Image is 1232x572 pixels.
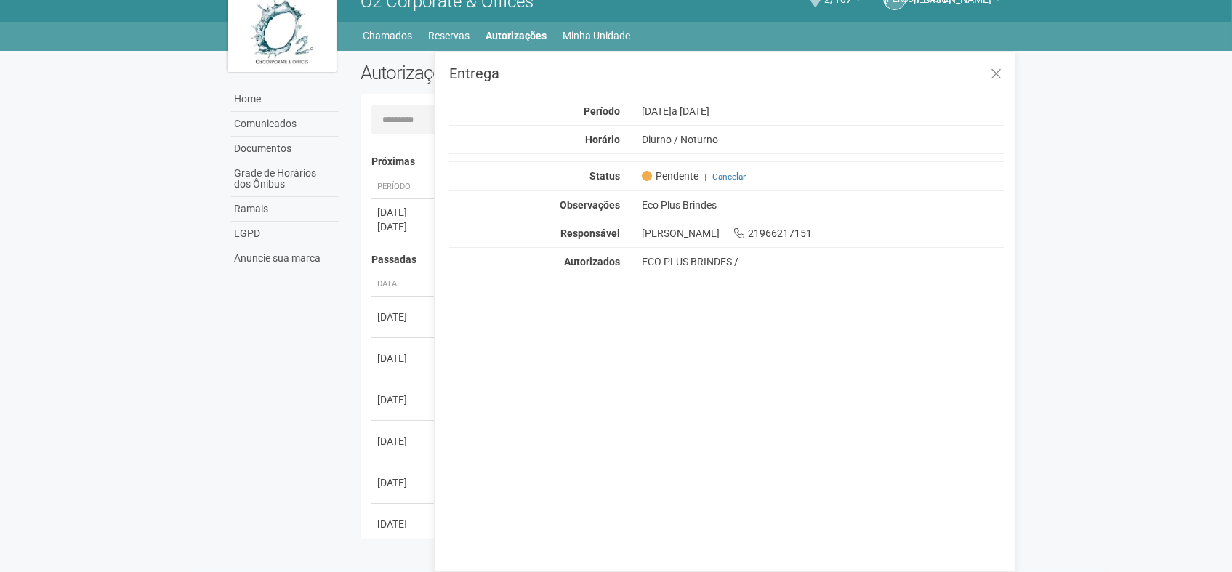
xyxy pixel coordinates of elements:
h2: Autorizações [361,62,672,84]
div: [DATE] [377,392,431,407]
div: [DATE] [377,475,431,490]
a: Grade de Horários dos Ônibus [231,161,339,197]
div: ECO PLUS BRINDES / [642,255,1004,268]
div: [PERSON_NAME] 21966217151 [631,227,1015,240]
h4: Passadas [371,254,994,265]
span: Pendente [642,169,698,182]
a: Reservas [429,25,470,46]
a: Autorizações [486,25,547,46]
a: Home [231,87,339,112]
strong: Responsável [560,227,620,239]
a: LGPD [231,222,339,246]
th: Data [371,273,437,297]
span: | [704,172,706,182]
div: [DATE] [377,205,431,219]
th: Período [371,175,437,199]
a: Comunicados [231,112,339,137]
h3: Entrega [449,66,1004,81]
h4: Próximas [371,156,994,167]
a: Documentos [231,137,339,161]
div: [DATE] [377,517,431,531]
div: [DATE] [377,434,431,448]
a: Minha Unidade [563,25,631,46]
div: [DATE] [377,219,431,234]
a: Cancelar [712,172,746,182]
strong: Status [589,170,620,182]
strong: Período [584,105,620,117]
strong: Horário [585,134,620,145]
div: [DATE] [377,310,431,324]
div: Diurno / Noturno [631,133,1015,146]
a: Ramais [231,197,339,222]
strong: Autorizados [564,256,620,267]
span: a [DATE] [672,105,709,117]
strong: Observações [560,199,620,211]
div: [DATE] [377,351,431,366]
div: Eco Plus Brindes [631,198,1015,212]
div: [DATE] [631,105,1015,118]
a: Chamados [363,25,413,46]
a: Anuncie sua marca [231,246,339,270]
